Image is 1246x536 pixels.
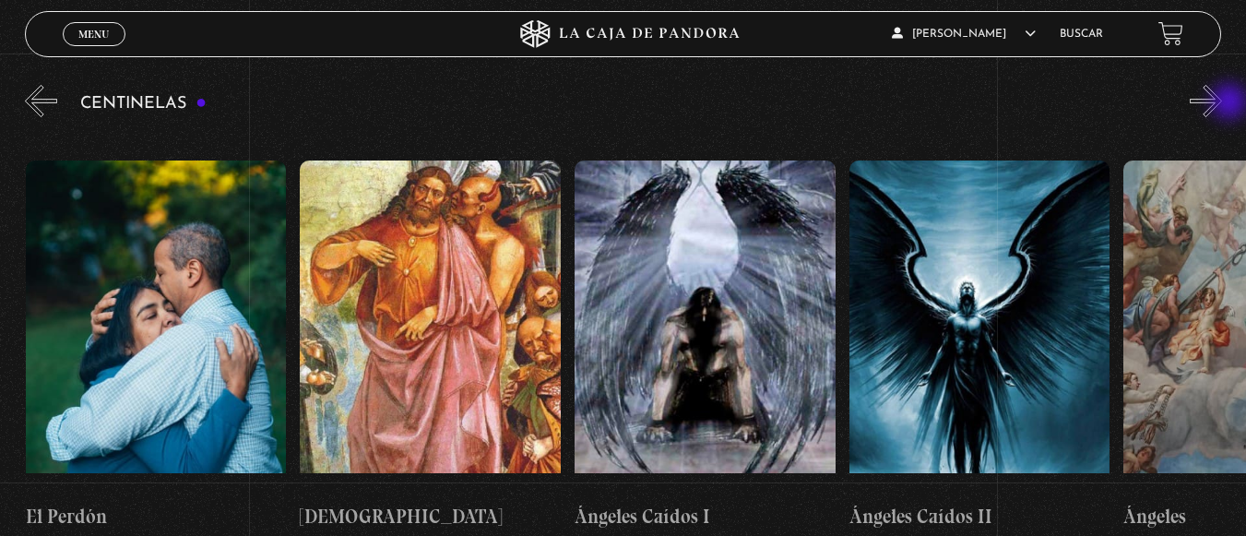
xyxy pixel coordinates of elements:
a: View your shopping cart [1158,21,1183,46]
h3: Centinelas [80,95,207,113]
span: Menu [78,29,109,40]
button: Previous [25,85,57,117]
h4: Ángeles Caídos I [575,502,836,531]
h4: El Perdón [26,502,287,531]
h4: [DEMOGRAPHIC_DATA] [300,502,561,531]
a: Buscar [1060,29,1103,40]
span: [PERSON_NAME] [892,29,1036,40]
h4: Ángeles Caídos II [849,502,1110,531]
span: Cerrar [72,43,115,56]
button: Next [1190,85,1222,117]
